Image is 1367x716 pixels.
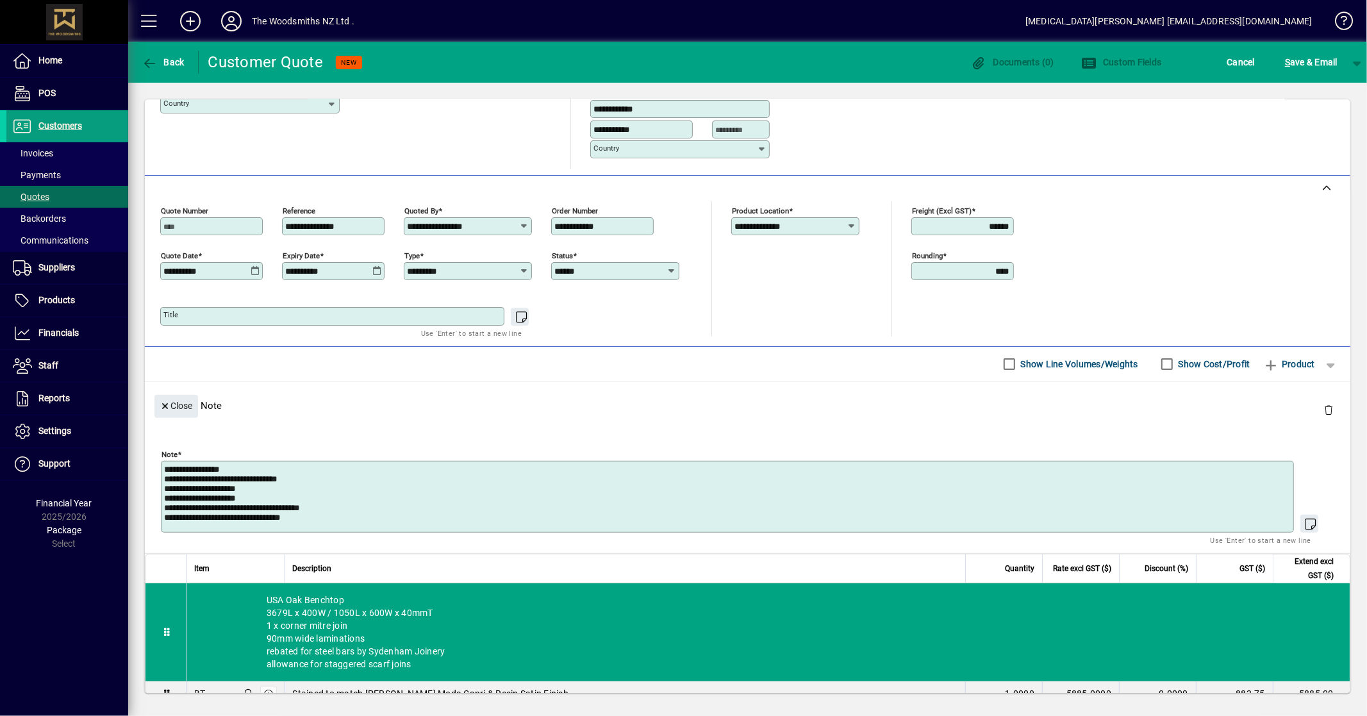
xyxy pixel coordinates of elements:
td: 0.0000 [1119,681,1196,707]
label: Show Line Volumes/Weights [1018,358,1138,370]
span: Quotes [13,192,49,202]
app-page-header-button: Close [151,399,201,411]
div: BT [194,687,206,700]
button: Back [138,51,188,74]
mat-hint: Use 'Enter' to start a new line [1211,533,1311,547]
a: Quotes [6,186,128,208]
span: ave & Email [1285,52,1338,72]
button: Add [170,10,211,33]
app-page-header-button: Back [128,51,199,74]
span: Staff [38,360,58,370]
span: Stained to match [PERSON_NAME] Moda Capri & Resin Satin Finish [293,687,569,700]
a: Knowledge Base [1325,3,1351,44]
span: Payments [13,170,61,180]
a: Reports [6,383,128,415]
button: Delete [1313,395,1344,426]
mat-label: Reference [283,206,315,215]
span: Item [194,562,210,576]
mat-label: Country [593,144,619,153]
span: 1.0000 [1006,687,1035,700]
a: Home [6,45,128,77]
mat-label: Status [552,251,573,260]
span: Cancel [1227,52,1255,72]
a: Payments [6,164,128,186]
button: Save & Email [1279,51,1344,74]
span: Suppliers [38,262,75,272]
mat-label: Note [162,449,178,458]
a: Products [6,285,128,317]
div: [MEDICAL_DATA][PERSON_NAME] [EMAIL_ADDRESS][DOMAIN_NAME] [1025,11,1313,31]
span: Close [160,395,193,417]
mat-label: Expiry date [283,251,320,260]
button: Custom Fields [1078,51,1165,74]
button: Close [154,395,198,418]
a: Suppliers [6,252,128,284]
span: Quantity [1005,562,1034,576]
span: POS [38,88,56,98]
mat-label: Freight (excl GST) [912,206,972,215]
mat-label: Quote date [161,251,198,260]
button: Profile [211,10,252,33]
a: Financials [6,317,128,349]
span: Communications [13,235,88,246]
a: Settings [6,415,128,447]
span: S [1285,57,1290,67]
span: Custom Fields [1081,57,1162,67]
span: Discount (%) [1145,562,1188,576]
a: Backorders [6,208,128,229]
span: Home [38,55,62,65]
button: Documents (0) [968,51,1057,74]
mat-label: Type [404,251,420,260]
label: Show Cost/Profit [1176,358,1250,370]
div: Note [145,382,1350,429]
div: 5885.0000 [1050,687,1111,700]
span: Products [38,295,75,305]
a: Communications [6,229,128,251]
span: Back [142,57,185,67]
span: Rate excl GST ($) [1053,562,1111,576]
span: Description [293,562,332,576]
a: POS [6,78,128,110]
span: Package [47,525,81,535]
td: 5885.00 [1273,681,1350,707]
button: Cancel [1224,51,1259,74]
div: Customer Quote [208,52,324,72]
mat-label: Order number [552,206,598,215]
mat-label: Quote number [161,206,208,215]
div: The Woodsmiths NZ Ltd . [252,11,354,31]
app-page-header-button: Delete [1313,404,1344,415]
span: Financials [38,328,79,338]
a: Invoices [6,142,128,164]
span: NEW [341,58,357,67]
a: Staff [6,350,128,382]
span: GST ($) [1239,562,1265,576]
div: USA Oak Benchtop 3679L x 400W / 1050L x 600W x 40mmT 1 x corner mitre join 90mm wide laminations ... [186,583,1350,681]
span: Customers [38,121,82,131]
mat-hint: Use 'Enter' to start a new line [421,326,522,340]
span: Product [1263,354,1315,374]
span: Documents (0) [971,57,1054,67]
mat-label: Title [163,310,178,319]
mat-label: Product location [732,206,789,215]
span: Extend excl GST ($) [1281,554,1334,583]
mat-label: Rounding [912,251,943,260]
mat-label: Quoted by [404,206,438,215]
span: Invoices [13,148,53,158]
a: Support [6,448,128,480]
span: Backorders [13,213,66,224]
span: The Woodsmiths [240,687,254,701]
td: 882.75 [1196,681,1273,707]
span: Support [38,458,70,469]
span: Reports [38,393,70,403]
button: Product [1257,353,1321,376]
mat-label: Country [163,99,189,108]
span: Financial Year [37,498,92,508]
span: Settings [38,426,71,436]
